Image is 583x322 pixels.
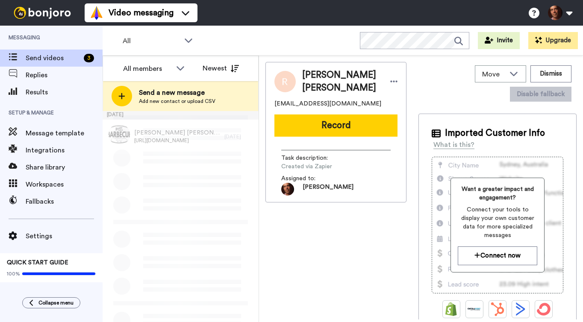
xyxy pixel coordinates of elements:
[134,137,220,144] span: [URL][DOMAIN_NAME]
[458,205,537,240] span: Connect your tools to display your own customer data for more specialized messages
[274,71,296,92] img: Image of Ruth Lundring Ruth Lundring
[26,53,80,63] span: Send videos
[26,145,103,155] span: Integrations
[26,87,103,97] span: Results
[458,246,537,265] button: Connect now
[468,302,481,316] img: Ontraport
[537,302,551,316] img: ConvertKit
[274,100,381,108] span: [EMAIL_ADDRESS][DOMAIN_NAME]
[109,7,174,19] span: Video messaging
[281,154,341,162] span: Task description :
[90,6,103,20] img: vm-color.svg
[281,174,341,183] span: Assigned to:
[26,179,103,190] span: Workspaces
[302,69,382,94] span: [PERSON_NAME] [PERSON_NAME]
[445,302,458,316] img: Shopify
[491,302,504,316] img: Hubspot
[478,32,520,49] button: Invite
[510,87,571,102] button: Disable fallback
[123,36,180,46] span: All
[7,270,20,277] span: 100%
[445,127,545,140] span: Imported Customer Info
[26,70,103,80] span: Replies
[196,60,245,77] button: Newest
[38,299,74,306] span: Collapse menu
[139,98,215,105] span: Add new contact or upload CSV
[274,114,397,137] button: Record
[139,88,215,98] span: Send a new message
[281,162,362,171] span: Created via Zapier
[514,302,527,316] img: ActiveCampaign
[433,140,474,150] div: What is this?
[26,128,103,138] span: Message template
[22,297,80,308] button: Collapse menu
[528,32,578,49] button: Upgrade
[530,65,571,82] button: Dismiss
[109,124,130,145] img: 711558a7-84bc-42ad-b662-bda8afbb9c22.jpg
[224,133,254,140] div: [DATE]
[303,183,353,196] span: [PERSON_NAME]
[26,231,103,241] span: Settings
[134,129,220,137] span: [PERSON_NAME] [PERSON_NAME]
[84,54,94,62] div: 3
[458,185,537,202] span: Want a greater impact and engagement?
[26,196,103,207] span: Fallbacks
[26,162,103,173] span: Share library
[103,111,259,120] div: [DATE]
[123,64,172,74] div: All members
[281,183,294,196] img: 12c2f1e3-bc4a-4141-8156-d94817f0c353-1575660272.jpg
[482,69,505,79] span: Move
[10,7,74,19] img: bj-logo-header-white.svg
[7,260,68,266] span: QUICK START GUIDE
